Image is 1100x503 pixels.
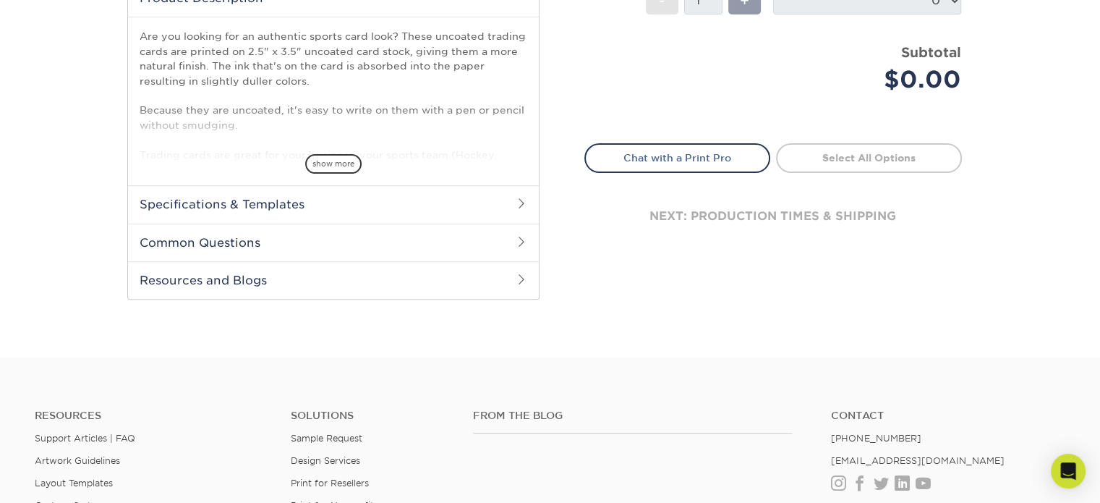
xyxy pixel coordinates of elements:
div: next: production times & shipping [584,173,962,260]
a: Select All Options [776,143,962,172]
span: show more [305,154,362,174]
a: Chat with a Print Pro [584,143,770,172]
h2: Specifications & Templates [128,185,539,223]
h2: Common Questions [128,224,539,261]
div: $0.00 [784,62,961,97]
h4: Resources [35,410,269,422]
a: Print for Resellers [291,478,369,489]
a: Design Services [291,455,360,466]
strong: Subtotal [901,44,961,60]
a: Support Articles | FAQ [35,433,135,444]
div: Open Intercom Messenger [1051,454,1086,489]
h4: From the Blog [473,410,792,422]
p: Are you looking for an authentic sports card look? These uncoated trading cards are printed on 2.... [140,29,527,191]
a: Contact [831,410,1065,422]
a: Sample Request [291,433,362,444]
a: [PHONE_NUMBER] [831,433,921,444]
h2: Resources and Blogs [128,261,539,299]
a: [EMAIL_ADDRESS][DOMAIN_NAME] [831,455,1004,466]
h4: Solutions [291,410,452,422]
